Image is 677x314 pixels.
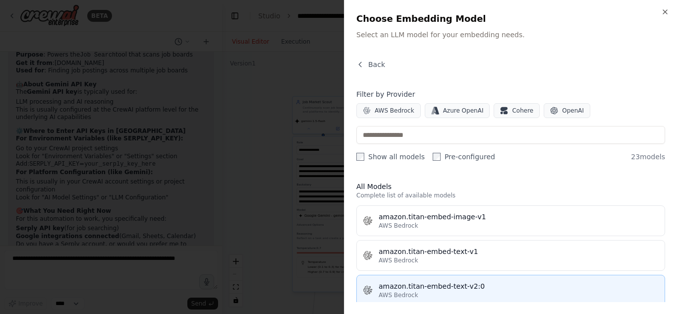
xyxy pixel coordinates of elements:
h2: Choose Embedding Model [356,12,665,26]
button: Back [356,60,385,69]
div: amazon.titan-embed-text-v1 [379,247,659,256]
input: Pre-configured [433,153,441,161]
button: OpenAI [544,103,590,118]
span: AWS Bedrock [379,256,418,264]
button: Cohere [494,103,540,118]
span: AWS Bedrock [379,291,418,299]
button: amazon.titan-embed-text-v2:0AWS Bedrock [356,275,665,306]
span: AWS Bedrock [379,222,418,230]
label: Show all models [356,152,425,162]
span: Azure OpenAI [443,107,484,115]
h4: Filter by Provider [356,89,665,99]
input: Show all models [356,153,364,161]
button: amazon.titan-embed-text-v1AWS Bedrock [356,240,665,271]
h3: All Models [356,182,665,191]
p: Complete list of available models [356,191,665,199]
span: OpenAI [562,107,584,115]
span: Back [368,60,385,69]
label: Pre-configured [433,152,495,162]
div: amazon.titan-embed-image-v1 [379,212,659,222]
button: AWS Bedrock [356,103,421,118]
span: Cohere [512,107,533,115]
button: Azure OpenAI [425,103,490,118]
span: AWS Bedrock [375,107,414,115]
p: Select an LLM model for your embedding needs. [356,30,665,40]
div: amazon.titan-embed-text-v2:0 [379,281,659,291]
span: 23 models [631,152,665,162]
button: amazon.titan-embed-image-v1AWS Bedrock [356,205,665,236]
